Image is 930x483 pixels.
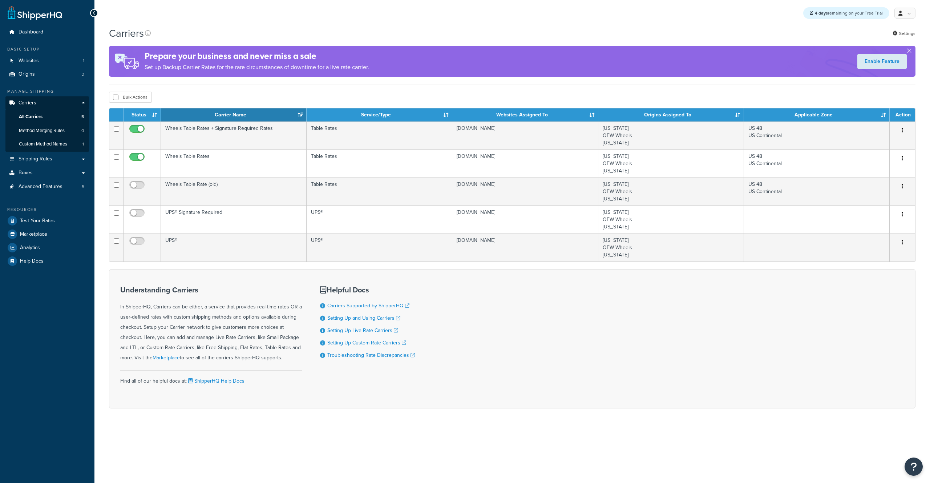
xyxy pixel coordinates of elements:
[83,58,84,64] span: 1
[598,233,744,262] td: [US_STATE] OEW Wheels [US_STATE]
[109,26,144,40] h1: Carriers
[452,149,598,177] td: [DOMAIN_NAME]
[5,68,89,81] li: Origins
[81,114,84,120] span: 5
[452,177,598,205] td: [DOMAIN_NAME]
[5,46,89,52] div: Basic Setup
[598,205,744,233] td: [US_STATE] OEW Wheels [US_STATE]
[19,156,52,162] span: Shipping Rules
[452,108,598,121] th: Websites Assigned To: activate to sort column ascending
[744,108,890,121] th: Applicable Zone: activate to sort column ascending
[890,108,915,121] th: Action
[161,205,307,233] td: UPS® Signature Required
[5,96,89,110] a: Carriers
[598,177,744,205] td: [US_STATE] OEW Wheels [US_STATE]
[598,149,744,177] td: [US_STATE] OEW Wheels [US_STATE]
[5,124,89,137] a: Method Merging Rules 0
[20,218,55,224] span: Test Your Rates
[19,128,65,134] span: Method Merging Rules
[20,245,40,251] span: Analytics
[5,68,89,81] a: Origins 3
[5,180,89,193] a: Advanced Features 5
[598,121,744,149] td: [US_STATE] OEW Wheels [US_STATE]
[327,314,400,322] a: Setting Up and Using Carriers
[5,54,89,68] li: Websites
[327,302,409,310] a: Carriers Supported by ShipperHQ
[161,121,307,149] td: Wheels Table Rates + Signature Required Rates
[109,92,151,103] button: Bulk Actions
[327,327,398,334] a: Setting Up Live Rate Carriers
[81,128,84,134] span: 0
[452,205,598,233] td: [DOMAIN_NAME]
[82,71,84,77] span: 3
[145,62,369,72] p: Set up Backup Carrier Rates for the rare circumstances of downtime for a live rate carrier.
[307,205,452,233] td: UPS®
[815,10,828,16] strong: 4 days
[19,170,33,176] span: Boxes
[5,214,89,227] a: Test Your Rates
[109,46,145,77] img: ad-rules-rateshop-fe6ec290ccb7230408bd80ed9643f0289d75e0ffd9eb532fc0e269fcd187b520.png
[19,114,43,120] span: All Carriers
[19,58,39,64] span: Websites
[5,255,89,268] a: Help Docs
[307,108,452,121] th: Service/Type: activate to sort column ascending
[5,228,89,241] a: Marketplace
[120,370,302,386] div: Find all of our helpful docs at:
[320,286,415,294] h3: Helpful Docs
[307,233,452,262] td: UPS®
[5,54,89,68] a: Websites 1
[307,149,452,177] td: Table Rates
[161,149,307,177] td: Wheels Table Rates
[5,88,89,95] div: Manage Shipping
[5,180,89,193] li: Advanced Features
[20,258,44,264] span: Help Docs
[744,177,890,205] td: US 48 US Continental
[145,50,369,62] h4: Prepare your business and never miss a sale
[20,231,47,237] span: Marketplace
[187,377,244,385] a: ShipperHQ Help Docs
[161,233,307,262] td: UPS®
[161,108,307,121] th: Carrier Name: activate to sort column ascending
[452,233,598,262] td: [DOMAIN_NAME]
[5,241,89,254] a: Analytics
[5,96,89,152] li: Carriers
[5,124,89,137] li: Method Merging Rules
[5,110,89,124] li: All Carriers
[5,137,89,151] a: Custom Method Names 1
[5,110,89,124] a: All Carriers 5
[5,25,89,39] a: Dashboard
[19,100,36,106] span: Carriers
[19,141,67,147] span: Custom Method Names
[803,7,889,19] div: remaining on your Free Trial
[5,152,89,166] a: Shipping Rules
[82,141,84,147] span: 1
[8,5,62,20] a: ShipperHQ Home
[5,137,89,151] li: Custom Method Names
[307,121,452,149] td: Table Rates
[452,121,598,149] td: [DOMAIN_NAME]
[327,339,406,347] a: Setting Up Custom Rate Carriers
[124,108,161,121] th: Status: activate to sort column ascending
[857,54,907,69] a: Enable Feature
[905,458,923,476] button: Open Resource Center
[161,177,307,205] td: Wheels Table Rate (old)
[120,286,302,363] div: In ShipperHQ, Carriers can be either, a service that provides real-time rates OR a user-defined r...
[19,71,35,77] span: Origins
[327,351,415,359] a: Troubleshooting Rate Discrepancies
[744,121,890,149] td: US 48 US Continental
[744,149,890,177] td: US 48 US Continental
[893,28,915,39] a: Settings
[5,207,89,213] div: Resources
[19,29,43,35] span: Dashboard
[120,286,302,294] h3: Understanding Carriers
[307,177,452,205] td: Table Rates
[5,166,89,180] a: Boxes
[19,184,62,190] span: Advanced Features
